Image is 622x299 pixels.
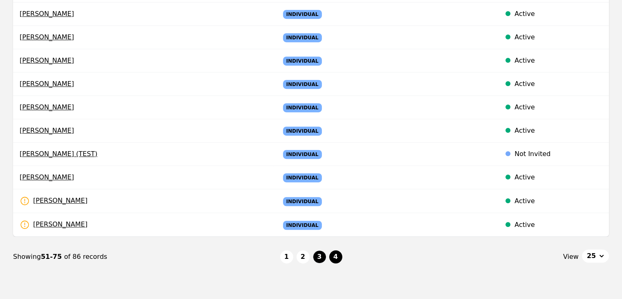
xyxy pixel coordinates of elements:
div: Not Invited [514,149,602,159]
div: Active [514,9,602,19]
div: Active [514,196,602,206]
span: [PERSON_NAME] [20,220,88,230]
button: 2 [296,250,310,263]
span: [PERSON_NAME] [20,126,267,136]
span: Individual [283,197,322,206]
div: Active [514,172,602,182]
span: Individual [283,80,322,89]
span: Individual [283,173,322,182]
span: Individual [283,221,322,230]
div: Active [514,56,602,66]
div: Active [514,220,602,230]
button: 4 [329,250,342,263]
button: 1 [280,250,293,263]
div: Active [514,79,602,89]
span: 25 [587,251,596,261]
span: Individual [283,57,322,66]
span: [PERSON_NAME] [20,196,88,206]
span: Individual [283,127,322,136]
div: Active [514,102,602,112]
span: [PERSON_NAME] [20,172,267,182]
span: [PERSON_NAME] [20,32,267,42]
span: [PERSON_NAME] (TEST) [20,149,267,159]
span: Individual [283,103,322,112]
span: Individual [283,10,322,19]
span: View [563,252,579,262]
div: Showing of 86 records [13,252,280,262]
div: Active [514,32,602,42]
span: Individual [283,33,322,42]
button: 25 [582,249,609,263]
span: Individual [283,150,322,159]
div: Active [514,126,602,136]
span: [PERSON_NAME] [20,56,267,66]
span: [PERSON_NAME] [20,79,267,89]
nav: Page navigation [13,237,609,277]
span: 51-75 [41,253,64,260]
span: [PERSON_NAME] [20,102,267,112]
span: [PERSON_NAME] [20,9,267,19]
